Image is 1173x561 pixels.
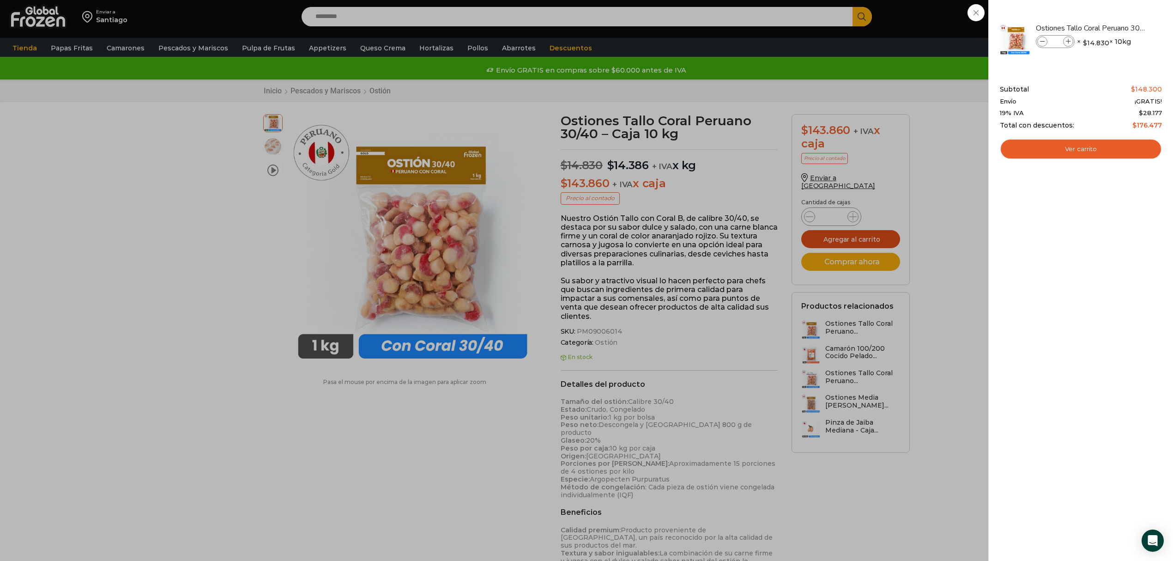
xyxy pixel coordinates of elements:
[1000,110,1024,117] span: 19% IVA
[1139,109,1162,116] span: 28.177
[1000,122,1074,129] span: Total con descuentos:
[1083,38,1087,48] span: $
[1048,37,1062,47] input: Product quantity
[1135,98,1162,105] span: ¡GRATIS!
[1132,121,1162,129] bdi: 176.477
[1077,35,1131,48] span: × × 10kg
[1000,85,1029,93] span: Subtotal
[1131,85,1162,93] bdi: 148.300
[1132,121,1137,129] span: $
[1139,109,1143,116] span: $
[1036,23,1146,33] a: Ostiones Tallo Coral Peruano 30/40 - Caja 10 kg
[1142,530,1164,552] div: Open Intercom Messenger
[1000,98,1016,105] span: Envío
[1131,85,1135,93] span: $
[1083,38,1109,48] bdi: 14.830
[1000,139,1162,160] a: Ver carrito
